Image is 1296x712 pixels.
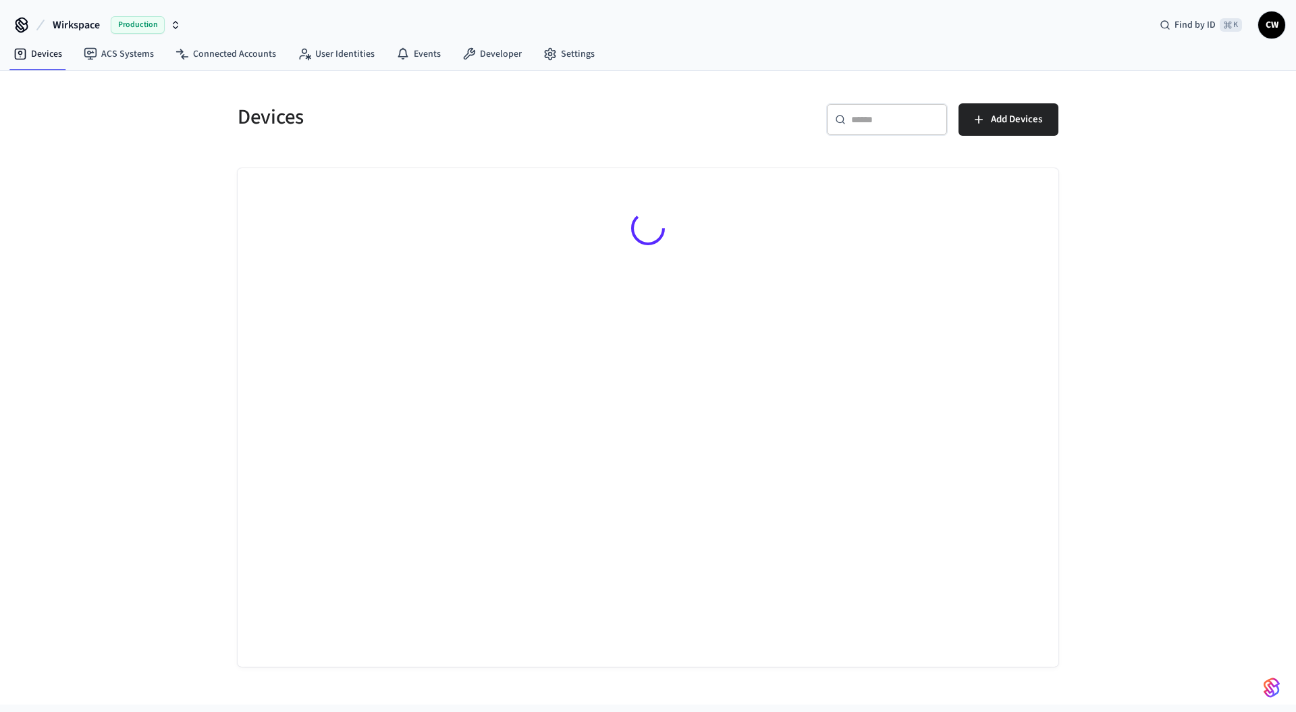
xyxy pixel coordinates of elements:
a: User Identities [287,42,385,66]
a: Developer [452,42,533,66]
span: ⌘ K [1220,18,1242,32]
a: Connected Accounts [165,42,287,66]
span: CW [1260,13,1284,37]
div: Find by ID⌘ K [1149,13,1253,37]
a: ACS Systems [73,42,165,66]
span: Add Devices [991,111,1042,128]
span: Wirkspace [53,17,100,33]
a: Settings [533,42,605,66]
a: Events [385,42,452,66]
span: Production [111,16,165,34]
img: SeamLogoGradient.69752ec5.svg [1264,677,1280,698]
a: Devices [3,42,73,66]
button: Add Devices [959,103,1058,136]
button: CW [1258,11,1285,39]
span: Find by ID [1174,18,1216,32]
h5: Devices [238,103,640,131]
